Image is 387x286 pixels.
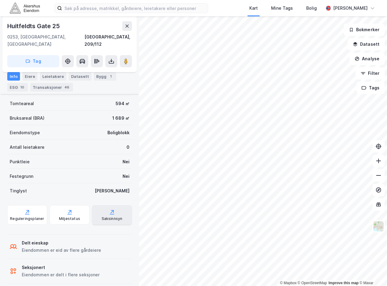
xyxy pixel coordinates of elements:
[349,53,385,65] button: Analyse
[10,187,27,195] div: Tinglyst
[62,4,208,13] input: Søk på adresse, matrikkel, gårdeiere, leietakere eller personer
[356,82,385,94] button: Tags
[10,115,44,122] div: Bruksareal (BRA)
[63,84,71,90] div: 46
[7,33,84,48] div: 0253, [GEOGRAPHIC_DATA], [GEOGRAPHIC_DATA]
[59,216,80,221] div: Miljøstatus
[10,100,34,107] div: Tomteareal
[22,239,101,247] div: Delt eieskap
[40,72,66,81] div: Leietakere
[10,158,30,165] div: Punktleie
[94,72,116,81] div: Bygg
[298,281,327,285] a: OpenStreetMap
[348,38,385,50] button: Datasett
[357,257,387,286] iframe: Chat Widget
[344,24,385,36] button: Bokmerker
[19,84,25,90] div: 10
[112,115,130,122] div: 1 689 ㎡
[373,221,384,232] img: Z
[102,216,123,221] div: Saksinnsyn
[107,129,130,136] div: Boligblokk
[108,73,114,79] div: 1
[10,129,40,136] div: Eiendomstype
[356,67,385,79] button: Filter
[7,83,28,91] div: ESG
[333,5,368,12] div: [PERSON_NAME]
[123,173,130,180] div: Nei
[10,144,44,151] div: Antall leietakere
[271,5,293,12] div: Mine Tags
[357,257,387,286] div: Kontrollprogram for chat
[10,216,44,221] div: Reguleringsplaner
[30,83,73,91] div: Transaksjoner
[7,21,61,31] div: Huitfeldts Gate 25
[22,72,38,81] div: Eiere
[10,173,33,180] div: Festegrunn
[10,3,40,13] img: akershus-eiendom-logo.9091f326c980b4bce74ccdd9f866810c.svg
[123,158,130,165] div: Nei
[22,271,100,278] div: Eiendommen er delt i flere seksjoner
[249,5,258,12] div: Kart
[116,100,130,107] div: 594 ㎡
[329,281,359,285] a: Improve this map
[7,72,20,81] div: Info
[306,5,317,12] div: Bolig
[84,33,132,48] div: [GEOGRAPHIC_DATA], 209/112
[22,247,101,254] div: Eiendommen er eid av flere gårdeiere
[126,144,130,151] div: 0
[22,264,100,271] div: Seksjonert
[95,187,130,195] div: [PERSON_NAME]
[7,55,59,67] button: Tag
[69,72,91,81] div: Datasett
[280,281,297,285] a: Mapbox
